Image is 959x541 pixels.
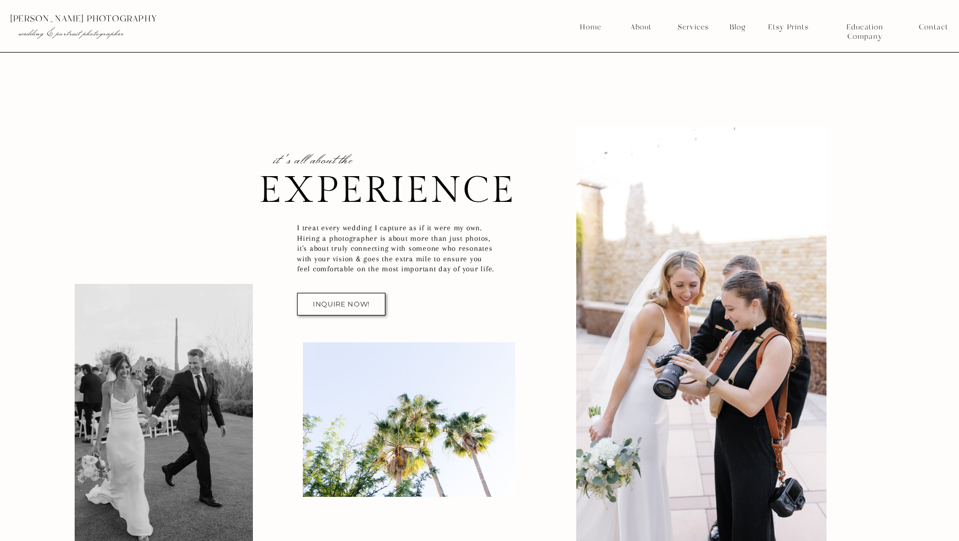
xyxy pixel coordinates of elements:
[726,23,749,32] a: Blog
[18,28,293,38] p: wedding & portrait photographer
[259,176,548,205] h1: eXpeRieNce
[307,300,376,308] a: inquire now!
[919,23,948,32] a: Contact
[274,144,385,168] p: it's all about the
[10,14,315,24] p: [PERSON_NAME] photography
[579,23,602,32] a: Home
[829,23,901,32] a: Education Company
[764,23,812,32] a: Etsy Prints
[674,23,712,32] a: Services
[627,23,654,32] a: About
[297,223,496,277] h2: I treat every wedding I capture as if it were my own. Hiring a photographer is about more than ju...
